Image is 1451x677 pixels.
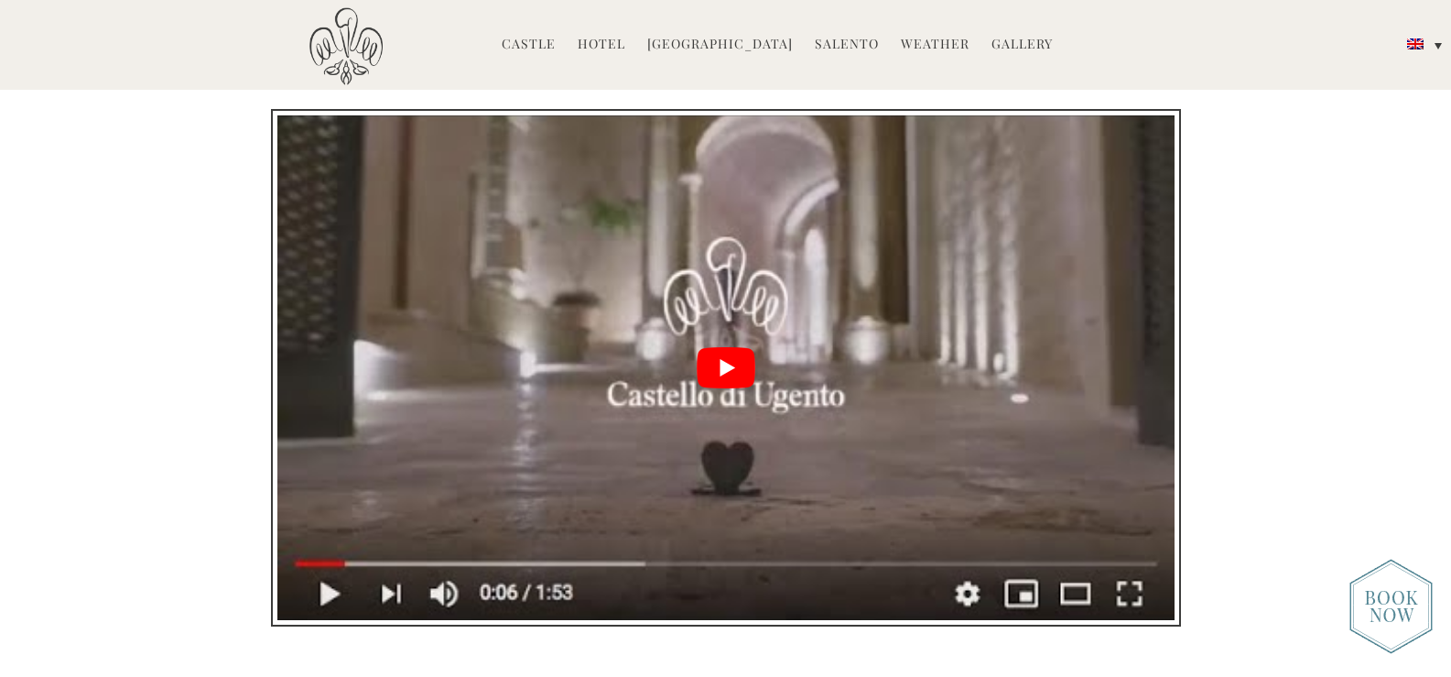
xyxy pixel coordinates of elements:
[901,35,969,56] a: Weather
[277,115,1175,620] button: play Youtube video
[647,35,793,56] a: [GEOGRAPHIC_DATA]
[991,35,1053,56] a: Gallery
[309,7,383,85] img: Castello di Ugento
[815,35,879,56] a: Salento
[1349,559,1433,654] img: new-booknow.png
[578,35,625,56] a: Hotel
[502,35,556,56] a: Castle
[1407,38,1424,49] img: English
